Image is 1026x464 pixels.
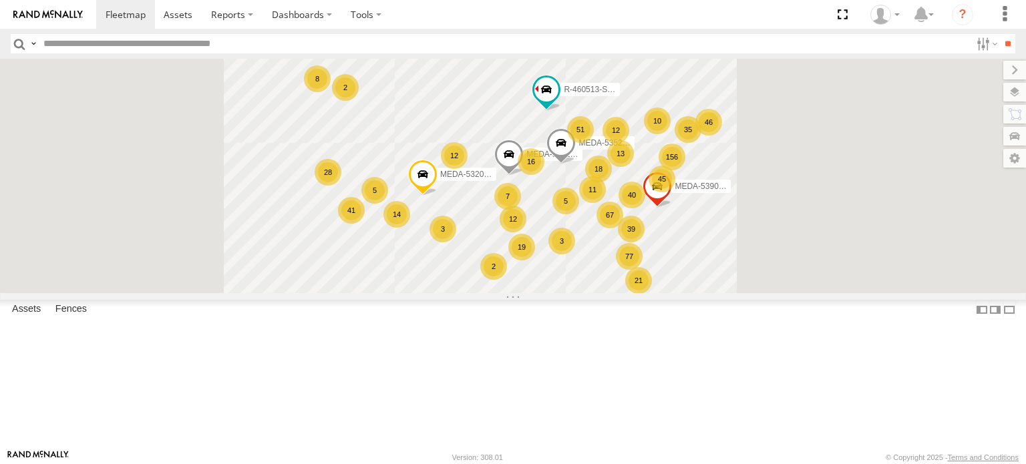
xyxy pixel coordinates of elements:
div: 12 [441,142,468,169]
div: 12 [500,206,526,232]
i: ? [952,4,973,25]
div: 21 [625,267,652,294]
div: 3 [548,228,575,254]
div: 41 [338,197,365,224]
span: MEDA-532003-Roll [440,170,509,179]
div: Version: 308.01 [452,453,503,461]
div: 35 [675,116,701,143]
img: rand-logo.svg [13,10,83,19]
div: 5 [361,177,388,204]
div: 40 [619,182,645,208]
div: 46 [695,109,722,136]
div: 51 [567,116,594,143]
div: 2 [480,253,507,280]
div: 13 [607,140,634,167]
div: 45 [649,166,675,192]
span: R-460513-Swing [564,85,623,94]
a: Visit our Website [7,451,69,464]
div: 18 [585,156,612,182]
div: 39 [618,216,645,242]
div: 16 [518,148,544,175]
div: Idaliz Kaminski [866,5,904,25]
div: 7 [494,183,521,210]
div: 67 [596,202,623,228]
label: Map Settings [1003,149,1026,168]
label: Dock Summary Table to the Right [989,300,1002,319]
div: 10 [644,107,671,134]
span: MEDA-535204-Roll [578,138,647,148]
label: Search Query [28,34,39,53]
div: 12 [603,117,629,144]
label: Fences [49,300,94,319]
div: 8 [304,65,331,92]
span: MEDA-539001-Roll [675,182,743,191]
div: 77 [616,243,643,270]
div: 2 [332,74,359,101]
div: 19 [508,234,535,260]
label: Search Filter Options [971,34,1000,53]
div: 14 [383,201,410,228]
div: © Copyright 2025 - [886,453,1019,461]
div: 156 [659,144,685,170]
label: Hide Summary Table [1003,300,1016,319]
a: Terms and Conditions [948,453,1019,461]
div: 11 [579,176,606,203]
label: Assets [5,300,47,319]
div: 28 [315,159,341,186]
div: 3 [430,216,456,242]
div: 5 [552,188,579,214]
label: Dock Summary Table to the Left [975,300,989,319]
